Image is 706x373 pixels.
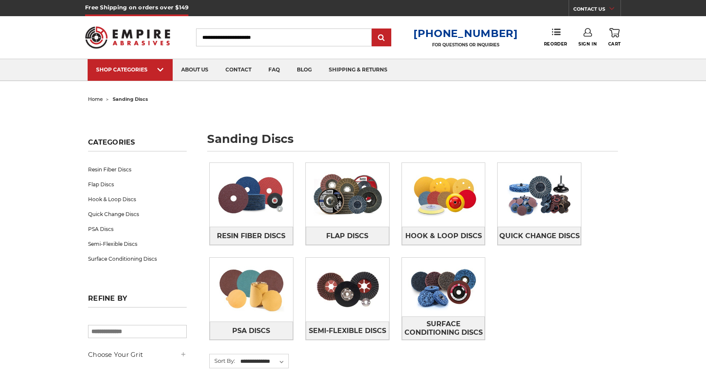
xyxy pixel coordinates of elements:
[413,27,518,40] a: [PHONE_NUMBER]
[210,165,293,224] img: Resin Fiber Discs
[573,4,621,16] a: CONTACT US
[88,236,187,251] a: Semi-Flexible Discs
[413,42,518,48] p: FOR QUESTIONS OR INQUIRIES
[544,28,567,46] a: Reorder
[608,28,621,47] a: Cart
[326,229,368,243] span: Flap Discs
[499,229,580,243] span: Quick Change Discs
[498,165,581,224] img: Quick Change Discs
[306,260,389,319] img: Semi-Flexible Discs
[210,227,293,245] a: Resin Fiber Discs
[217,59,260,81] a: contact
[306,322,389,340] a: Semi-Flexible Discs
[402,317,485,340] span: Surface Conditioning Discs
[405,229,482,243] span: Hook & Loop Discs
[232,324,270,338] span: PSA Discs
[309,324,386,338] span: Semi-Flexible Discs
[88,96,103,102] a: home
[239,355,288,368] select: Sort By:
[306,165,389,224] img: Flap Discs
[88,192,187,207] a: Hook & Loop Discs
[402,316,485,340] a: Surface Conditioning Discs
[88,177,187,192] a: Flap Discs
[88,162,187,177] a: Resin Fiber Discs
[402,227,485,245] a: Hook & Loop Discs
[113,96,148,102] span: sanding discs
[88,138,187,151] h5: Categories
[217,229,285,243] span: Resin Fiber Discs
[578,41,597,47] span: Sign In
[260,59,288,81] a: faq
[210,322,293,340] a: PSA Discs
[210,354,235,367] label: Sort By:
[88,350,187,360] h5: Choose Your Grit
[608,41,621,47] span: Cart
[402,258,485,316] img: Surface Conditioning Discs
[498,227,581,245] a: Quick Change Discs
[306,227,389,245] a: Flap Discs
[402,165,485,224] img: Hook & Loop Discs
[88,251,187,266] a: Surface Conditioning Discs
[373,29,390,46] input: Submit
[320,59,396,81] a: shipping & returns
[207,133,618,151] h1: sanding discs
[85,21,170,54] img: Empire Abrasives
[88,207,187,222] a: Quick Change Discs
[88,222,187,236] a: PSA Discs
[173,59,217,81] a: about us
[544,41,567,47] span: Reorder
[288,59,320,81] a: blog
[88,294,187,308] h5: Refine by
[210,260,293,319] img: PSA Discs
[96,66,164,73] div: SHOP CATEGORIES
